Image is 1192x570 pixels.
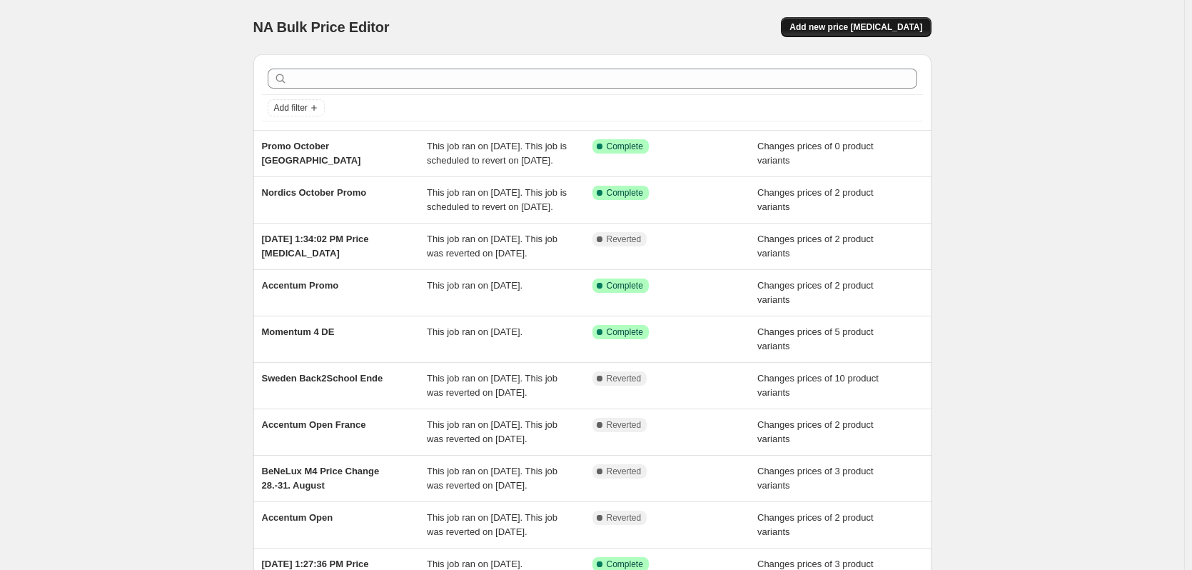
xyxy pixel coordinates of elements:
[757,373,879,398] span: Changes prices of 10 product variants
[427,373,557,398] span: This job ran on [DATE]. This job was reverted on [DATE].
[274,102,308,114] span: Add filter
[262,466,380,491] span: BeNeLux M4 Price Change 28.-31. August
[757,141,874,166] span: Changes prices of 0 product variants
[757,466,874,491] span: Changes prices of 3 product variants
[757,512,874,537] span: Changes prices of 2 product variants
[262,234,369,259] span: [DATE] 1:34:02 PM Price [MEDICAL_DATA]
[427,234,557,259] span: This job ran on [DATE]. This job was reverted on [DATE].
[427,141,567,166] span: This job ran on [DATE]. This job is scheduled to revert on [DATE].
[607,419,642,431] span: Reverted
[427,187,567,212] span: This job ran on [DATE]. This job is scheduled to revert on [DATE].
[427,512,557,537] span: This job ran on [DATE]. This job was reverted on [DATE].
[607,141,643,152] span: Complete
[607,512,642,524] span: Reverted
[268,99,325,116] button: Add filter
[607,466,642,477] span: Reverted
[427,559,522,569] span: This job ran on [DATE].
[757,280,874,305] span: Changes prices of 2 product variants
[262,419,366,430] span: Accentum Open France
[757,187,874,212] span: Changes prices of 2 product variants
[607,234,642,245] span: Reverted
[262,280,339,291] span: Accentum Promo
[427,280,522,291] span: This job ran on [DATE].
[789,21,922,33] span: Add new price [MEDICAL_DATA]
[607,559,643,570] span: Complete
[262,326,335,337] span: Momentum 4 DE
[757,234,874,259] span: Changes prices of 2 product variants
[427,419,557,444] span: This job ran on [DATE]. This job was reverted on [DATE].
[253,19,390,35] span: NA Bulk Price Editor
[427,326,522,337] span: This job ran on [DATE].
[757,419,874,444] span: Changes prices of 2 product variants
[781,17,931,37] button: Add new price [MEDICAL_DATA]
[262,141,361,166] span: Promo October [GEOGRAPHIC_DATA]
[607,187,643,199] span: Complete
[427,466,557,491] span: This job ran on [DATE]. This job was reverted on [DATE].
[607,280,643,291] span: Complete
[607,326,643,338] span: Complete
[262,373,383,384] span: Sweden Back2School Ende
[607,373,642,384] span: Reverted
[262,187,367,198] span: Nordics October Promo
[757,326,874,351] span: Changes prices of 5 product variants
[262,512,333,523] span: Accentum Open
